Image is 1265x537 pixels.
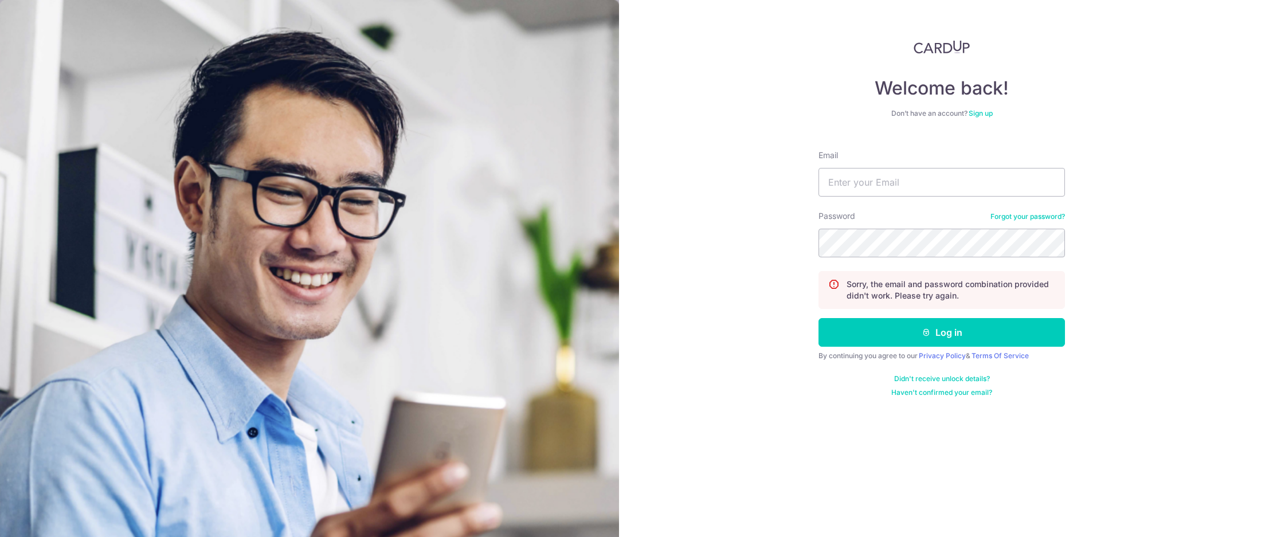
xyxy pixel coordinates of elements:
p: Sorry, the email and password combination provided didn't work. Please try again. [847,279,1055,301]
a: Sign up [969,109,993,117]
label: Email [818,150,838,161]
a: Haven't confirmed your email? [891,388,992,397]
button: Log in [818,318,1065,347]
img: CardUp Logo [914,40,970,54]
a: Didn't receive unlock details? [894,374,990,383]
div: By continuing you agree to our & [818,351,1065,360]
h4: Welcome back! [818,77,1065,100]
a: Privacy Policy [919,351,966,360]
label: Password [818,210,855,222]
a: Terms Of Service [972,351,1029,360]
div: Don’t have an account? [818,109,1065,118]
input: Enter your Email [818,168,1065,197]
a: Forgot your password? [990,212,1065,221]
